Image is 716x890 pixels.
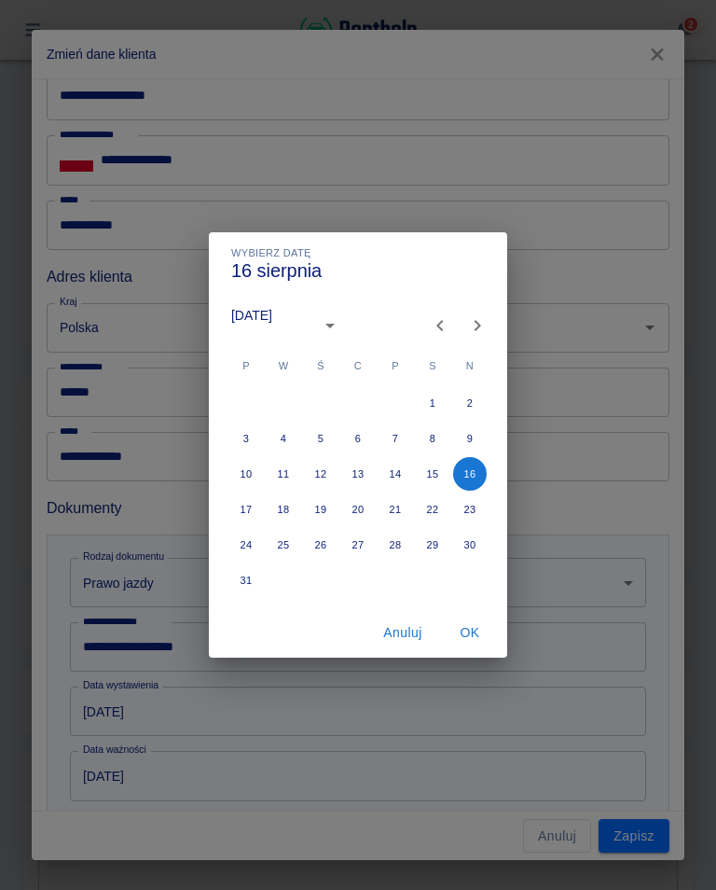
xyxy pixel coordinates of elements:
button: 16 [453,457,487,491]
button: 22 [416,493,449,526]
button: 31 [229,563,263,597]
button: 18 [267,493,300,526]
span: niedziela [453,347,487,384]
span: czwartek [341,347,375,384]
button: 4 [267,422,300,455]
button: 10 [229,457,263,491]
button: 3 [229,422,263,455]
button: Anuluj [373,616,433,650]
button: 6 [341,422,375,455]
button: Previous month [421,307,459,344]
button: 20 [341,493,375,526]
span: piątek [379,347,412,384]
button: 11 [267,457,300,491]
button: calendar view is open, switch to year view [314,310,346,341]
span: środa [304,347,337,384]
span: sobota [416,347,449,384]
button: 8 [416,422,449,455]
button: OK [440,616,500,650]
button: 27 [341,528,375,562]
button: 21 [379,493,412,526]
button: 28 [379,528,412,562]
button: 17 [229,493,263,526]
button: 15 [416,457,449,491]
button: Next month [459,307,496,344]
button: 14 [379,457,412,491]
button: 7 [379,422,412,455]
button: 19 [304,493,337,526]
button: 12 [304,457,337,491]
button: 26 [304,528,337,562]
button: 9 [453,422,487,455]
button: 1 [416,386,449,420]
div: [DATE] [231,306,309,326]
button: 23 [453,493,487,526]
button: 29 [416,528,449,562]
h4: 16 sierpnia [231,259,322,282]
button: 5 [304,422,337,455]
span: poniedziałek [229,347,263,384]
button: 30 [453,528,487,562]
button: 2 [453,386,487,420]
button: 25 [267,528,300,562]
span: wtorek [267,347,300,384]
button: 13 [341,457,375,491]
button: 24 [229,528,263,562]
span: Wybierz datę [231,247,311,259]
